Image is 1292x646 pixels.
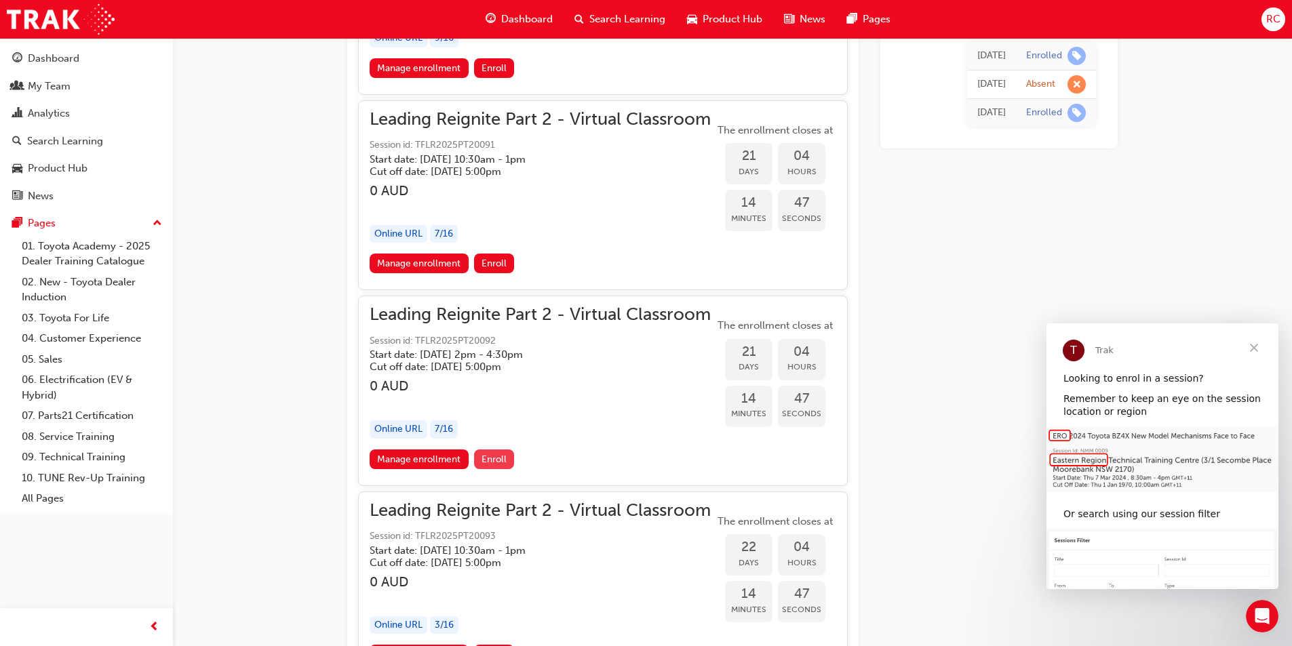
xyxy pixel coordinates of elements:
[5,211,168,236] button: Pages
[12,163,22,175] span: car-icon
[1266,12,1280,27] span: RC
[474,254,515,273] button: Enroll
[16,369,168,405] a: 06. Electrification (EV & Hybrid)
[370,112,711,127] span: Leading Reignite Part 2 - Virtual Classroom
[1046,323,1278,589] iframe: Intercom live chat message
[12,81,22,93] span: people-icon
[1068,47,1086,65] span: learningRecordVerb_ENROLL-icon
[16,272,168,308] a: 02. New - Toyota Dealer Induction
[370,529,711,544] span: Session id: TFLR2025PT20093
[778,406,825,422] span: Seconds
[5,46,168,71] a: Dashboard
[370,225,427,243] div: Online URL
[5,156,168,181] a: Product Hub
[16,236,168,272] a: 01. Toyota Academy - 2025 Dealer Training Catalogue
[475,5,564,33] a: guage-iconDashboard
[16,349,168,370] a: 05. Sales
[778,602,825,618] span: Seconds
[714,318,836,334] span: The enrollment closes at
[16,426,168,447] a: 08. Service Training
[725,211,772,226] span: Minutes
[5,184,168,209] a: News
[1261,7,1285,31] button: RC
[370,254,469,273] a: Manage enrollment
[370,544,689,557] h5: Start date: [DATE] 10:30am - 1pm
[482,453,507,465] span: Enroll
[5,129,168,154] a: Search Learning
[149,619,159,636] span: prev-icon
[725,540,772,555] span: 22
[474,58,515,78] button: Enroll
[725,359,772,375] span: Days
[5,43,168,211] button: DashboardMy TeamAnalyticsSearch LearningProduct HubNews
[28,106,70,121] div: Analytics
[725,148,772,164] span: 21
[370,503,711,519] span: Leading Reignite Part 2 - Virtual Classroom
[778,359,825,375] span: Hours
[370,348,689,361] h5: Start date: [DATE] 2pm - 4:30pm
[12,108,22,120] span: chart-icon
[725,195,772,211] span: 14
[687,11,697,28] span: car-icon
[778,391,825,407] span: 47
[778,211,825,226] span: Seconds
[370,574,711,590] h3: 0 AUD
[486,11,496,28] span: guage-icon
[714,514,836,529] span: The enrollment closes at
[784,11,794,28] span: news-icon
[370,361,689,373] h5: Cut off date: [DATE] 5:00pm
[863,12,890,27] span: Pages
[1026,106,1062,119] div: Enrolled
[16,405,168,426] a: 07. Parts21 Certification
[370,378,711,394] h3: 0 AUD
[370,307,711,323] span: Leading Reignite Part 2 - Virtual Classroom
[430,29,458,47] div: 9 / 16
[430,225,458,243] div: 7 / 16
[370,420,427,439] div: Online URL
[725,164,772,180] span: Days
[370,557,689,569] h5: Cut off date: [DATE] 5:00pm
[474,449,515,469] button: Enroll
[28,79,71,94] div: My Team
[501,12,553,27] span: Dashboard
[370,112,836,279] button: Leading Reignite Part 2 - Virtual ClassroomSession id: TFLR2025PT20091Start date: [DATE] 10:30am ...
[977,105,1006,121] div: Tue Jul 01 2025 12:03:22 GMT+1000 (Australian Eastern Standard Time)
[574,11,584,28] span: search-icon
[778,344,825,360] span: 04
[725,344,772,360] span: 21
[7,4,115,35] img: Trak
[430,420,458,439] div: 7 / 16
[12,190,22,203] span: news-icon
[847,11,857,28] span: pages-icon
[1026,78,1055,91] div: Absent
[800,12,825,27] span: News
[12,136,22,148] span: search-icon
[5,101,168,126] a: Analytics
[28,161,87,176] div: Product Hub
[370,183,711,199] h3: 0 AUD
[778,195,825,211] span: 47
[676,5,773,33] a: car-iconProduct Hub
[370,138,711,153] span: Session id: TFLR2025PT20091
[778,586,825,602] span: 47
[1026,49,1062,62] div: Enrolled
[482,258,507,269] span: Enroll
[773,5,836,33] a: news-iconNews
[16,308,168,329] a: 03. Toyota For Life
[1068,75,1086,94] span: learningRecordVerb_ABSENT-icon
[977,77,1006,92] div: Tue Sep 23 2025 10:30:00 GMT+1000 (Australian Eastern Standard Time)
[12,53,22,65] span: guage-icon
[370,29,427,47] div: Online URL
[589,12,665,27] span: Search Learning
[16,328,168,349] a: 04. Customer Experience
[778,164,825,180] span: Hours
[12,218,22,230] span: pages-icon
[725,555,772,571] span: Days
[725,602,772,618] span: Minutes
[16,468,168,489] a: 10. TUNE Rev-Up Training
[836,5,901,33] a: pages-iconPages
